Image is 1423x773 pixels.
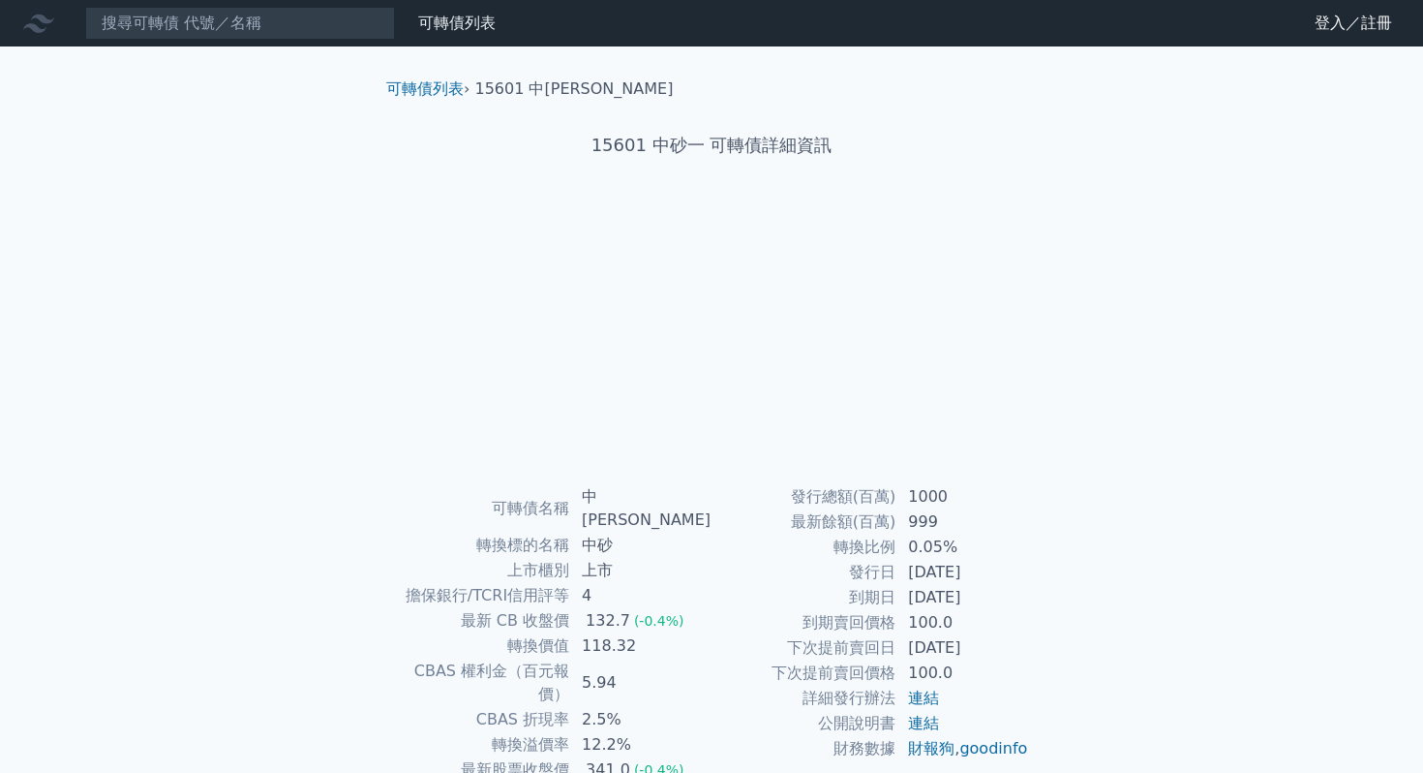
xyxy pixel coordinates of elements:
[711,736,896,761] td: 財務數據
[896,635,1029,661] td: [DATE]
[896,484,1029,510] td: 1000
[570,533,711,558] td: 中砂
[85,7,395,40] input: 搜尋可轉債 代號／名稱
[475,77,674,101] li: 15601 中[PERSON_NAME]
[896,535,1029,560] td: 0.05%
[711,610,896,635] td: 到期賣回價格
[394,484,570,533] td: 可轉債名稱
[570,583,711,608] td: 4
[711,484,896,510] td: 發行總額(百萬)
[570,732,711,758] td: 12.2%
[570,659,711,707] td: 5.94
[418,14,496,32] a: 可轉債列表
[394,634,570,659] td: 轉換價值
[570,558,711,583] td: 上市
[711,585,896,610] td: 到期日
[394,608,570,634] td: 最新 CB 收盤價
[711,686,896,711] td: 詳細發行辦法
[711,661,896,686] td: 下次提前賣回價格
[896,510,1029,535] td: 999
[386,77,469,101] li: ›
[371,132,1052,159] h1: 15601 中砂一 可轉債詳細資訊
[711,560,896,585] td: 發行日
[959,739,1027,758] a: goodinfo
[570,634,711,659] td: 118.32
[386,79,464,98] a: 可轉債列表
[896,560,1029,585] td: [DATE]
[634,613,684,629] span: (-0.4%)
[711,711,896,736] td: 公開說明書
[711,635,896,661] td: 下次提前賣回日
[394,659,570,707] td: CBAS 權利金（百元報價）
[394,707,570,732] td: CBAS 折現率
[896,610,1029,635] td: 100.0
[908,739,954,758] a: 財報狗
[570,707,711,732] td: 2.5%
[908,714,939,732] a: 連結
[896,736,1029,761] td: ,
[394,732,570,758] td: 轉換溢價率
[896,585,1029,610] td: [DATE]
[908,689,939,707] a: 連結
[582,609,634,633] div: 132.7
[394,533,570,558] td: 轉換標的名稱
[570,484,711,533] td: 中[PERSON_NAME]
[1299,8,1408,39] a: 登入／註冊
[394,558,570,583] td: 上市櫃別
[896,661,1029,686] td: 100.0
[711,510,896,535] td: 最新餘額(百萬)
[711,535,896,560] td: 轉換比例
[394,583,570,608] td: 擔保銀行/TCRI信用評等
